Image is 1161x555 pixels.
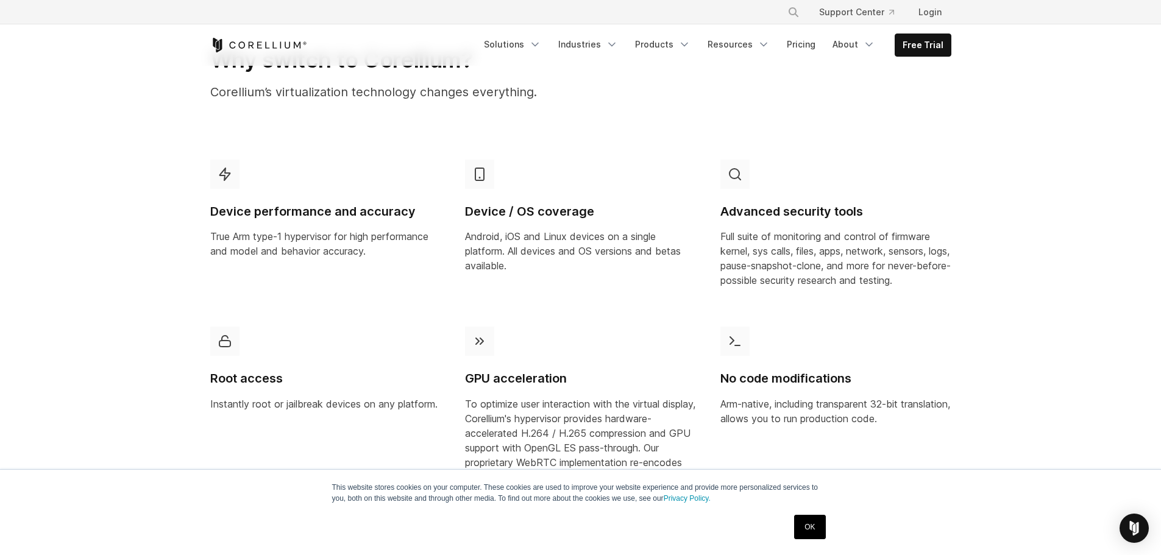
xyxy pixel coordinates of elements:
a: Pricing [779,34,823,55]
a: OK [794,515,825,539]
a: Solutions [477,34,549,55]
p: Full suite of monitoring and control of firmware kernel, sys calls, files, apps, network, sensors... [720,229,951,288]
a: Products [628,34,698,55]
a: Privacy Policy. [664,494,711,503]
h4: No code modifications [720,370,951,387]
a: Support Center [809,1,904,23]
p: Arm-native, including transparent 32-bit translation, allows you to run production code. [720,397,951,426]
div: Navigation Menu [477,34,951,57]
a: Free Trial [895,34,951,56]
button: Search [783,1,804,23]
p: Instantly root or jailbreak devices on any platform. [210,397,441,411]
a: Resources [700,34,777,55]
h4: GPU acceleration [465,370,696,387]
h4: Device / OS coverage [465,203,696,220]
p: Corellium’s virtualization technology changes everything. [210,83,696,101]
p: True Arm type-1 hypervisor for high performance and model and behavior accuracy. [210,229,441,258]
a: Industries [551,34,625,55]
p: To optimize user interaction with the virtual display, Corellium's hypervisor provides hardware-a... [465,397,696,484]
a: Corellium Home [210,38,307,52]
p: Android, iOS and Linux devices on a single platform. All devices and OS versions and betas availa... [465,229,696,273]
h4: Device performance and accuracy [210,203,441,220]
div: Navigation Menu [773,1,951,23]
a: About [825,34,882,55]
p: This website stores cookies on your computer. These cookies are used to improve your website expe... [332,482,829,504]
a: Login [909,1,951,23]
h4: Root access [210,370,441,387]
div: Open Intercom Messenger [1120,514,1149,543]
h4: Advanced security tools [720,203,951,220]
